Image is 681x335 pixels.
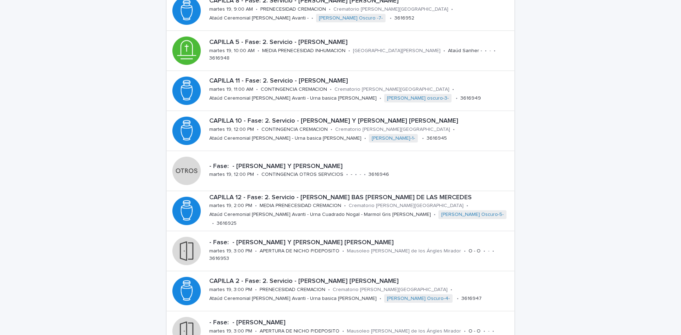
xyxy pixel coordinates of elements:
[457,296,459,302] p: •
[369,172,389,178] p: 3616946
[209,212,431,218] p: Ataúd Ceremonial [PERSON_NAME] Avanti - Urna Cuadrado Nogal - Marmol Gris [PERSON_NAME]
[209,15,309,21] p: Ataúd Ceremonial [PERSON_NAME] Avanti -
[464,248,466,254] p: •
[464,328,466,334] p: •
[342,328,344,334] p: •
[330,86,332,93] p: •
[333,6,448,12] p: Crematorio [PERSON_NAME][GEOGRAPHIC_DATA]
[255,287,257,293] p: •
[209,95,377,101] p: Ataúd Ceremonial [PERSON_NAME] Avanti - Urna basica [PERSON_NAME]
[167,151,514,191] a: - Fase: - [PERSON_NAME] Y [PERSON_NAME]martes 19, 12:00 PM•CONTINGENCIA OTROS SERVICIOS•-•-•3616946
[217,220,237,227] p: 3616925
[311,15,313,21] p: •
[483,328,485,334] p: •
[257,172,259,178] p: •
[387,95,449,101] a: [PERSON_NAME] oscuro-3-
[460,95,481,101] p: 3616949
[328,287,330,293] p: •
[333,287,448,293] p: Crematorio [PERSON_NAME][GEOGRAPHIC_DATA]
[483,248,485,254] p: •
[347,328,461,334] p: Mausoleo [PERSON_NAME] de los Ángles Mirador
[319,15,383,21] a: [PERSON_NAME] Oscuro -7-
[209,172,254,178] p: martes 19, 12:00 PM
[209,55,229,61] p: 3616948
[360,172,361,178] p: -
[492,248,494,254] p: •
[256,86,258,93] p: •
[167,111,514,151] a: CAPILLA 10 - Fase: 2. Servicio - [PERSON_NAME] Y [PERSON_NAME] [PERSON_NAME]martes 19, 12:00 PM•C...
[209,127,254,133] p: martes 19, 12:00 PM
[209,39,511,46] p: CAPILLA 5 - Fase: 2. Servicio - [PERSON_NAME]
[255,248,257,254] p: •
[364,172,366,178] p: •
[380,296,381,302] p: •
[258,48,259,54] p: •
[469,248,481,254] p: O - O
[394,15,414,21] p: 3616952
[329,6,331,12] p: •
[422,135,424,141] p: •
[167,231,514,271] a: - Fase: - [PERSON_NAME] Y [PERSON_NAME] [PERSON_NAME]martes 19, 3:00 PM•APERTURA DE NICHO P/DEPOS...
[209,194,511,202] p: CAPILLA 12 - Fase: 2. Servicio - [PERSON_NAME] BAS [PERSON_NAME] DE LAS MERCEDES
[450,287,452,293] p: •
[167,31,514,71] a: CAPILLA 5 - Fase: 2. Servicio - [PERSON_NAME]martes 19, 10:00 AM•MEDIA PRENECESIDAD INHUMACION•[G...
[261,86,327,93] p: CONTINGENCIA CREMACION
[448,48,482,54] p: Ataúd Sanher -
[209,287,252,293] p: martes 19, 3:00 PM
[261,172,343,178] p: CONTINGENCIA OTROS SERVICIOS
[167,191,514,231] a: CAPILLA 12 - Fase: 2. Servicio - [PERSON_NAME] BAS [PERSON_NAME] DE LAS MERCEDESmartes 19, 2:00 P...
[488,248,489,254] p: -
[390,15,392,21] p: •
[456,95,458,101] p: •
[209,117,511,125] p: CAPILLA 10 - Fase: 2. Servicio - [PERSON_NAME] Y [PERSON_NAME] [PERSON_NAME]
[353,48,441,54] p: [GEOGRAPHIC_DATA][PERSON_NAME]
[167,71,514,111] a: CAPILLA 11 - Fase: 2. Servicio - [PERSON_NAME]martes 19, 11:00 AM•CONTINGENCIA CREMACION•Cremator...
[380,95,381,101] p: •
[461,296,482,302] p: 3616947
[261,127,328,133] p: CONTINGENCIA CREMACION
[262,48,345,54] p: MEDIA PRENECESIDAD INHUMACION
[347,248,461,254] p: Mausoleo [PERSON_NAME] de los Ángles Mirador
[469,328,481,334] p: O - O
[443,48,445,54] p: •
[255,328,257,334] p: •
[209,256,229,262] p: 3616953
[255,203,257,209] p: •
[209,248,252,254] p: martes 19, 3:00 PM
[451,6,453,12] p: •
[209,278,511,285] p: CAPILLA 2 - Fase: 2. Servicio - [PERSON_NAME] [PERSON_NAME]
[167,271,514,311] a: CAPILLA 2 - Fase: 2. Servicio - [PERSON_NAME] [PERSON_NAME]martes 19, 3:00 PM•PRENECESIDAD CREMAC...
[452,86,454,93] p: •
[331,127,332,133] p: •
[485,48,487,54] p: •
[209,328,252,334] p: martes 19, 3:00 PM
[351,172,352,178] p: -
[209,6,253,12] p: martes 19, 9:00 AM
[260,248,339,254] p: APERTURA DE NICHO P/DEPOSITO
[209,296,377,302] p: Ataúd Ceremonial [PERSON_NAME] Avanti - Urna basica [PERSON_NAME]
[355,172,357,178] p: •
[260,328,339,334] p: APERTURA DE NICHO P/DEPOSITO
[209,239,511,247] p: - Fase: - [PERSON_NAME] Y [PERSON_NAME] [PERSON_NAME]
[489,48,491,54] p: -
[209,319,511,327] p: - Fase: - [PERSON_NAME]
[260,287,325,293] p: PRENECESIDAD CREMACION
[260,203,341,209] p: MEDIA PRENECESIDAD CREMACION
[209,86,253,93] p: martes 19, 11:00 AM
[256,6,258,12] p: •
[209,203,252,209] p: martes 19, 2:00 PM
[494,48,495,54] p: •
[260,6,326,12] p: PRENECESIDAD CREMACION
[364,135,366,141] p: •
[209,135,361,141] p: Ataúd Ceremonial [PERSON_NAME] - Urna basica [PERSON_NAME]
[342,248,344,254] p: •
[372,135,415,141] a: [PERSON_NAME]-1-
[349,203,464,209] p: Crematorio [PERSON_NAME][GEOGRAPHIC_DATA]
[209,163,511,171] p: - Fase: - [PERSON_NAME] Y [PERSON_NAME]
[348,48,350,54] p: •
[427,135,447,141] p: 3616945
[257,127,259,133] p: •
[492,328,494,334] p: •
[441,212,504,218] a: [PERSON_NAME] Oscuro-5-
[387,296,450,302] a: [PERSON_NAME] Oscuro-4-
